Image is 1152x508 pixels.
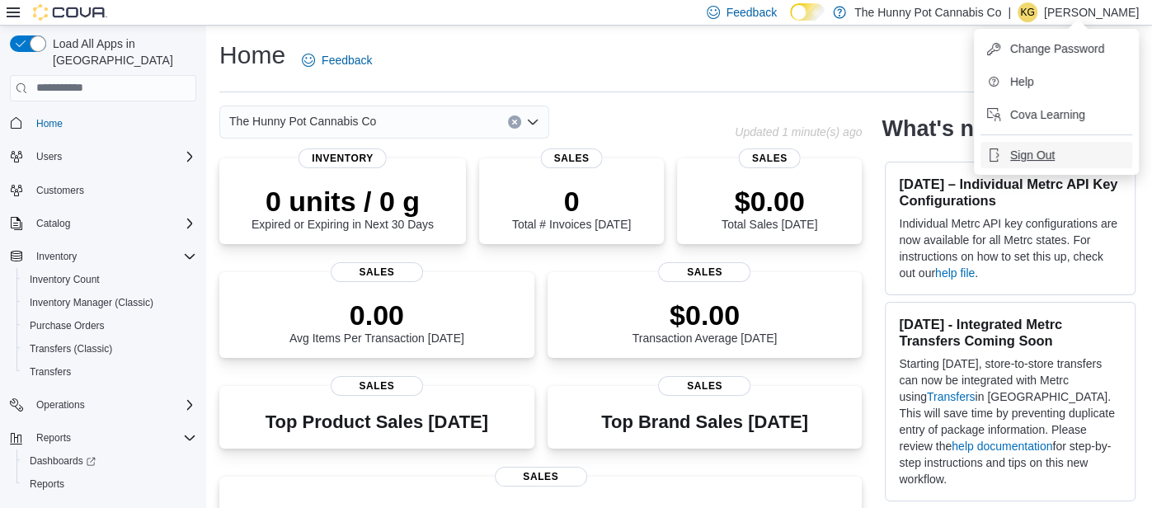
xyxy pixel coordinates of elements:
[266,412,488,432] h3: Top Product Sales [DATE]
[980,101,1132,128] button: Cova Learning
[30,214,196,233] span: Catalog
[632,299,778,332] p: $0.00
[23,293,160,313] a: Inventory Manager (Classic)
[16,268,203,291] button: Inventory Count
[632,299,778,345] div: Transaction Average [DATE]
[541,148,603,168] span: Sales
[16,314,203,337] button: Purchase Orders
[36,184,84,197] span: Customers
[30,180,196,200] span: Customers
[30,342,112,355] span: Transfers (Classic)
[3,426,203,449] button: Reports
[899,355,1121,487] p: Starting [DATE], store-to-store transfers can now be integrated with Metrc using in [GEOGRAPHIC_D...
[30,247,196,266] span: Inventory
[30,147,196,167] span: Users
[882,115,1003,142] h2: What's new
[790,3,825,21] input: Dark Mode
[36,398,85,412] span: Operations
[23,293,196,313] span: Inventory Manager (Classic)
[1010,147,1055,163] span: Sign Out
[331,376,423,396] span: Sales
[219,39,285,72] h1: Home
[30,395,196,415] span: Operations
[252,185,434,231] div: Expired or Expiring in Next 30 Days
[927,390,976,403] a: Transfers
[23,362,196,382] span: Transfers
[1010,73,1034,90] span: Help
[935,266,975,280] a: help file
[23,270,106,289] a: Inventory Count
[899,316,1121,349] h3: [DATE] - Integrated Metrc Transfers Coming Soon
[36,250,77,263] span: Inventory
[295,44,379,77] a: Feedback
[30,477,64,491] span: Reports
[899,176,1121,209] h3: [DATE] – Individual Metrc API Key Configurations
[30,296,153,309] span: Inventory Manager (Classic)
[36,117,63,130] span: Home
[601,412,808,432] h3: Top Brand Sales [DATE]
[30,147,68,167] button: Users
[722,185,817,231] div: Total Sales [DATE]
[16,449,203,473] a: Dashboards
[30,273,100,286] span: Inventory Count
[30,319,105,332] span: Purchase Orders
[30,113,196,134] span: Home
[322,52,372,68] span: Feedback
[23,451,102,471] a: Dashboards
[980,35,1132,62] button: Change Password
[952,440,1052,453] a: help documentation
[299,148,387,168] span: Inventory
[289,299,464,345] div: Avg Items Per Transaction [DATE]
[23,362,78,382] a: Transfers
[33,4,107,21] img: Cova
[658,262,750,282] span: Sales
[854,2,1001,22] p: The Hunny Pot Cannabis Co
[1018,2,1037,22] div: Kelsey Gourdine
[229,111,376,131] span: The Hunny Pot Cannabis Co
[726,4,777,21] span: Feedback
[30,114,69,134] a: Home
[30,214,77,233] button: Catalog
[331,262,423,282] span: Sales
[980,68,1132,95] button: Help
[23,474,196,494] span: Reports
[658,376,750,396] span: Sales
[30,395,92,415] button: Operations
[1010,40,1104,57] span: Change Password
[1044,2,1139,22] p: [PERSON_NAME]
[16,337,203,360] button: Transfers (Classic)
[16,291,203,314] button: Inventory Manager (Classic)
[739,148,801,168] span: Sales
[46,35,196,68] span: Load All Apps in [GEOGRAPHIC_DATA]
[3,111,203,135] button: Home
[252,185,434,218] p: 0 units / 0 g
[899,215,1121,281] p: Individual Metrc API key configurations are now available for all Metrc states. For instructions ...
[30,247,83,266] button: Inventory
[495,467,587,487] span: Sales
[526,115,539,129] button: Open list of options
[512,185,631,231] div: Total # Invoices [DATE]
[23,270,196,289] span: Inventory Count
[16,360,203,383] button: Transfers
[23,339,196,359] span: Transfers (Classic)
[512,185,631,218] p: 0
[30,428,78,448] button: Reports
[16,473,203,496] button: Reports
[30,428,196,448] span: Reports
[23,451,196,471] span: Dashboards
[3,212,203,235] button: Catalog
[3,245,203,268] button: Inventory
[30,181,91,200] a: Customers
[30,454,96,468] span: Dashboards
[23,474,71,494] a: Reports
[289,299,464,332] p: 0.00
[1010,106,1085,123] span: Cova Learning
[980,142,1132,168] button: Sign Out
[722,185,817,218] p: $0.00
[36,431,71,444] span: Reports
[1020,2,1034,22] span: KG
[1008,2,1011,22] p: |
[3,393,203,416] button: Operations
[508,115,521,129] button: Clear input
